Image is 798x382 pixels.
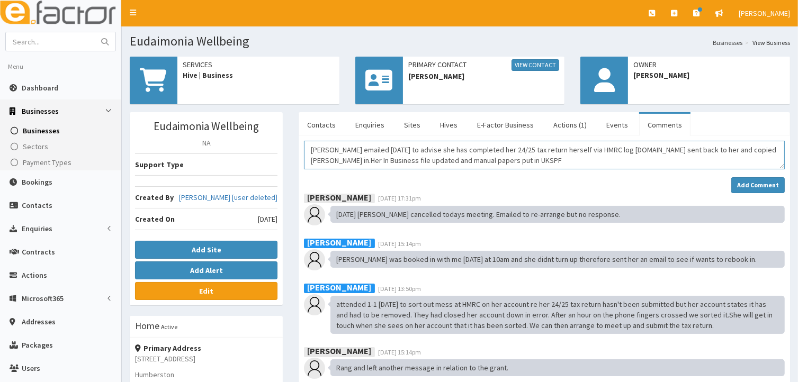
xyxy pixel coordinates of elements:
[22,270,47,280] span: Actions
[512,59,559,71] a: View Contact
[3,154,121,170] a: Payment Types
[23,142,48,151] span: Sectors
[22,317,56,326] span: Addresses
[135,343,201,353] strong: Primary Address
[190,266,223,275] b: Add Alert
[135,321,159,331] h3: Home
[432,114,466,136] a: Hives
[199,286,213,296] b: Edit
[135,193,174,202] b: Created By
[192,245,221,254] b: Add Site
[22,106,59,116] span: Businesses
[6,32,95,51] input: Search...
[299,114,344,136] a: Contacts
[737,181,779,189] strong: Add Comment
[347,114,393,136] a: Enquiries
[23,158,71,167] span: Payment Types
[307,192,371,203] b: [PERSON_NAME]
[633,70,785,80] span: [PERSON_NAME]
[713,38,742,47] a: Businesses
[161,323,177,331] small: Active
[22,363,40,373] span: Users
[307,283,371,293] b: [PERSON_NAME]
[135,369,277,380] p: Humberston
[135,353,277,364] p: [STREET_ADDRESS]
[598,114,636,136] a: Events
[183,59,334,70] span: Services
[330,251,785,268] div: [PERSON_NAME] was booked in with me [DATE] at 10am and she didnt turn up therefore sent her an em...
[23,126,60,135] span: Businesses
[633,59,785,70] span: Owner
[378,194,421,202] span: [DATE] 17:31pm
[742,38,790,47] li: View Business
[183,70,334,80] span: Hive | Business
[396,114,429,136] a: Sites
[469,114,542,136] a: E-Factor Business
[408,71,560,81] span: [PERSON_NAME]
[22,294,64,303] span: Microsoft365
[639,114,691,136] a: Comments
[330,206,785,223] div: [DATE] [PERSON_NAME] cancelled todays meeting. Emailed to re-arrange but no response.
[378,285,421,293] span: [DATE] 13:50pm
[408,59,560,71] span: Primary Contact
[545,114,595,136] a: Actions (1)
[22,224,52,233] span: Enquiries
[378,240,421,248] span: [DATE] 15:14pm
[22,247,55,257] span: Contracts
[22,340,53,350] span: Packages
[135,214,175,224] b: Created On
[179,192,277,203] a: [PERSON_NAME] [user deleted]
[135,261,277,279] button: Add Alert
[3,139,121,154] a: Sectors
[3,123,121,139] a: Businesses
[739,8,790,18] span: [PERSON_NAME]
[307,238,371,248] b: [PERSON_NAME]
[135,120,277,132] h3: Eudaimonia Wellbeing
[22,177,52,187] span: Bookings
[731,177,785,193] button: Add Comment
[330,296,785,334] div: attended 1-1 [DATE] to sort out mess at HMRC on her account re her 24/25 tax return hasn't been s...
[130,34,790,48] h1: Eudaimonia Wellbeing
[307,346,371,357] b: [PERSON_NAME]
[135,282,277,300] a: Edit
[304,141,785,169] textarea: Comment
[258,214,277,224] span: [DATE]
[378,348,421,356] span: [DATE] 15:14pm
[135,138,277,148] p: NA
[22,201,52,210] span: Contacts
[22,83,58,93] span: Dashboard
[330,359,785,376] div: Rang and left another message in relation to the grant.
[135,160,184,169] b: Support Type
